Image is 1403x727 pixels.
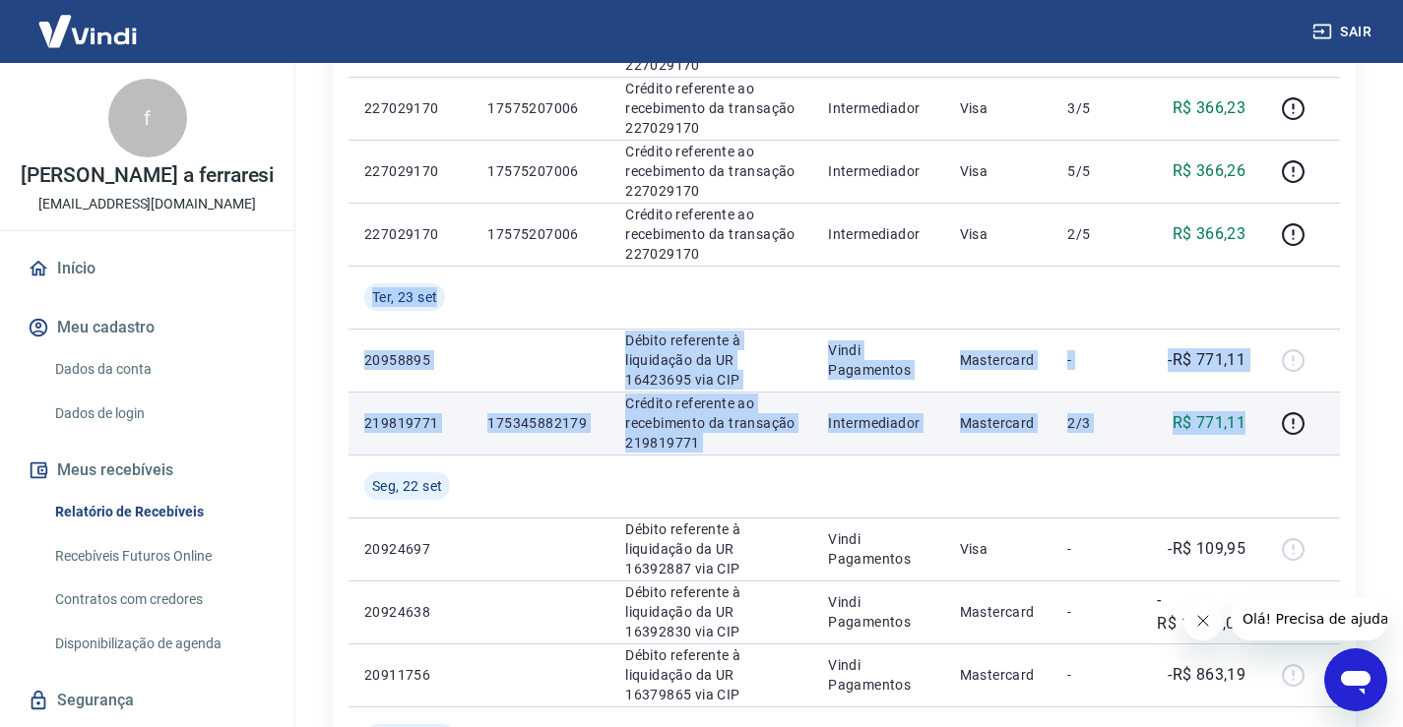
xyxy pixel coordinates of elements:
[364,224,456,244] p: 227029170
[1067,350,1125,370] p: -
[1067,602,1125,622] p: -
[47,579,271,620] a: Contratos com credores
[1173,96,1246,120] p: R$ 366,23
[1168,663,1245,687] p: -R$ 863,19
[47,624,271,664] a: Disponibilização de agenda
[625,394,797,453] p: Crédito referente ao recebimento da transação 219819771
[828,340,927,380] p: Vindi Pagamentos
[1183,601,1223,640] iframe: Fechar mensagem
[487,224,594,244] p: 17575207006
[47,394,271,434] a: Dados de login
[1231,597,1387,640] iframe: Mensagem da empresa
[1168,537,1245,561] p: -R$ 109,95
[47,349,271,390] a: Dados da conta
[1067,224,1125,244] p: 2/5
[960,413,1037,433] p: Mastercard
[24,679,271,722] a: Segurança
[364,602,456,622] p: 20924638
[1157,588,1245,636] p: -R$ 1.388,07
[625,79,797,138] p: Crédito referente ao recebimento da transação 227029170
[1067,98,1125,118] p: 3/5
[364,665,456,685] p: 20911756
[487,161,594,181] p: 17575207006
[1067,665,1125,685] p: -
[828,529,927,569] p: Vindi Pagamentos
[625,205,797,264] p: Crédito referente ao recebimento da transação 227029170
[487,413,594,433] p: 175345882179
[828,655,927,695] p: Vindi Pagamentos
[960,350,1037,370] p: Mastercard
[364,161,456,181] p: 227029170
[12,14,165,30] span: Olá! Precisa de ajuda?
[625,519,797,578] p: Débito referente à liquidação da UR 16392887 via CIP
[828,592,927,632] p: Vindi Pagamentos
[960,98,1037,118] p: Visa
[1067,539,1125,559] p: -
[21,165,275,186] p: [PERSON_NAME] a ferraresi
[1168,348,1245,372] p: -R$ 771,11
[364,98,456,118] p: 227029170
[625,645,797,704] p: Débito referente à liquidação da UR 16379865 via CIP
[364,539,456,559] p: 20924697
[625,142,797,201] p: Crédito referente ao recebimento da transação 227029170
[47,536,271,576] a: Recebíveis Futuros Online
[47,492,271,532] a: Relatório de Recebíveis
[108,79,187,157] div: f
[1173,411,1246,435] p: R$ 771,11
[960,602,1037,622] p: Mastercard
[24,449,271,492] button: Meus recebíveis
[828,98,927,118] p: Intermediador
[828,161,927,181] p: Intermediador
[1067,413,1125,433] p: 2/3
[960,161,1037,181] p: Visa
[960,665,1037,685] p: Mastercard
[1324,648,1387,711] iframe: Botão para abrir a janela de mensagens
[828,224,927,244] p: Intermediador
[960,539,1037,559] p: Visa
[372,287,437,307] span: Ter, 23 set
[487,98,594,118] p: 17575207006
[1173,159,1246,183] p: R$ 366,26
[625,331,797,390] p: Débito referente à liquidação da UR 16423695 via CIP
[24,306,271,349] button: Meu cadastro
[24,1,152,61] img: Vindi
[625,582,797,641] p: Débito referente à liquidação da UR 16392830 via CIP
[364,350,456,370] p: 20958895
[1308,14,1379,50] button: Sair
[24,247,271,290] a: Início
[1067,161,1125,181] p: 5/5
[1173,222,1246,246] p: R$ 366,23
[38,194,256,214] p: [EMAIL_ADDRESS][DOMAIN_NAME]
[828,413,927,433] p: Intermediador
[960,224,1037,244] p: Visa
[372,476,442,496] span: Seg, 22 set
[364,413,456,433] p: 219819771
